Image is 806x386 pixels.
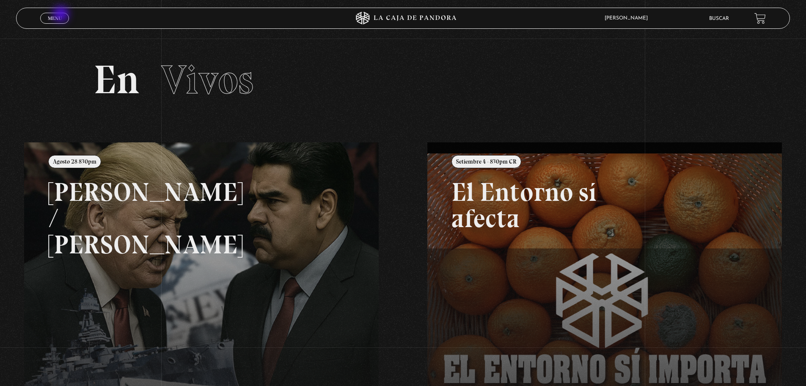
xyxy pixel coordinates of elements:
[600,16,656,21] span: [PERSON_NAME]
[45,23,65,29] span: Cerrar
[94,60,712,100] h2: En
[48,16,62,21] span: Menu
[161,56,253,104] span: Vivos
[709,16,729,21] a: Buscar
[754,13,766,24] a: View your shopping cart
